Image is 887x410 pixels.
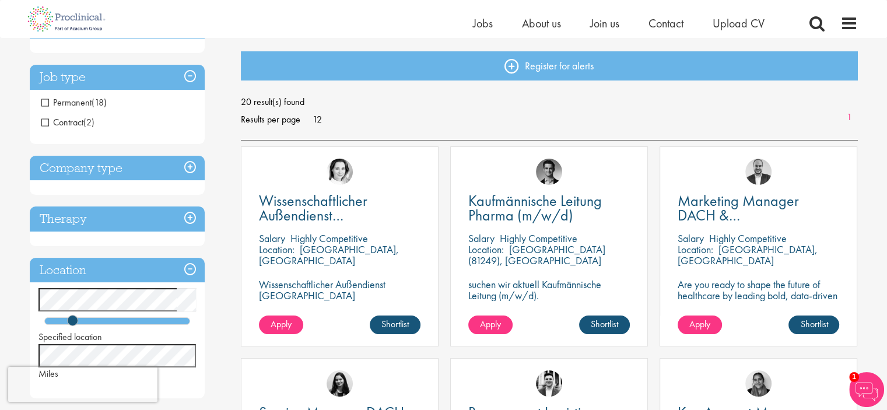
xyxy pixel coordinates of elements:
[41,96,92,108] span: Permanent
[241,111,300,128] span: Results per page
[468,243,605,267] p: [GEOGRAPHIC_DATA] (81249), [GEOGRAPHIC_DATA]
[500,232,577,245] p: Highly Competitive
[259,279,420,301] p: Wissenschaftlicher Außendienst [GEOGRAPHIC_DATA]
[327,159,353,185] img: Greta Prestel
[536,370,562,397] img: Edward Little
[468,194,630,223] a: Kaufmännische Leitung Pharma (m/w/d)
[788,316,839,334] a: Shortlist
[30,206,205,232] h3: Therapy
[41,96,107,108] span: Permanent
[590,16,619,31] a: Join us
[678,243,818,267] p: [GEOGRAPHIC_DATA], [GEOGRAPHIC_DATA]
[713,16,765,31] a: Upload CV
[83,116,94,128] span: (2)
[678,232,704,245] span: Salary
[290,232,368,245] p: Highly Competitive
[745,370,772,397] img: Anjali Parbhu
[30,258,205,283] h3: Location
[30,156,205,181] h3: Company type
[259,191,399,240] span: Wissenschaftlicher Außendienst [GEOGRAPHIC_DATA]
[536,159,562,185] img: Max Slevogt
[41,116,83,128] span: Contract
[468,191,602,225] span: Kaufmännische Leitung Pharma (m/w/d)
[308,113,326,125] a: 12
[468,316,513,334] a: Apply
[38,331,102,343] span: Specified location
[678,243,713,256] span: Location:
[92,96,107,108] span: (18)
[259,232,285,245] span: Salary
[468,243,504,256] span: Location:
[709,232,787,245] p: Highly Competitive
[327,370,353,397] img: Indre Stankeviciute
[259,243,295,256] span: Location:
[259,194,420,223] a: Wissenschaftlicher Außendienst [GEOGRAPHIC_DATA]
[849,372,859,382] span: 1
[259,316,303,334] a: Apply
[841,111,858,124] a: 1
[648,16,683,31] a: Contact
[259,243,399,267] p: [GEOGRAPHIC_DATA], [GEOGRAPHIC_DATA]
[468,232,495,245] span: Salary
[8,367,157,402] iframe: reCAPTCHA
[468,279,630,301] p: suchen wir aktuell Kaufmännische Leitung (m/w/d).
[271,318,292,330] span: Apply
[41,116,94,128] span: Contract
[579,316,630,334] a: Shortlist
[30,65,205,90] h3: Job type
[745,159,772,185] img: Aitor Melia
[678,191,818,240] span: Marketing Manager DACH & [GEOGRAPHIC_DATA]
[241,51,858,80] a: Register for alerts
[678,194,839,223] a: Marketing Manager DACH & [GEOGRAPHIC_DATA]
[678,279,839,323] p: Are you ready to shape the future of healthcare by leading bold, data-driven marketing strategies...
[241,93,858,111] span: 20 result(s) found
[849,372,884,407] img: Chatbot
[480,318,501,330] span: Apply
[522,16,561,31] a: About us
[678,316,722,334] a: Apply
[689,318,710,330] span: Apply
[370,316,420,334] a: Shortlist
[473,16,493,31] a: Jobs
